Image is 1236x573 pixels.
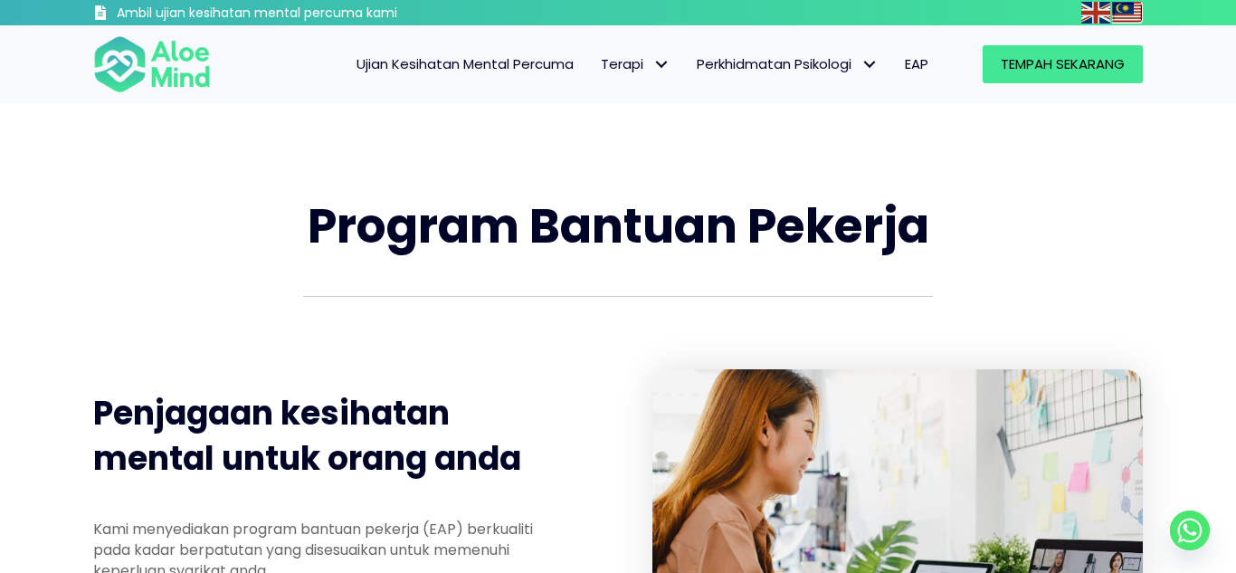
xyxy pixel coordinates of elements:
[1112,2,1143,23] a: Malay
[308,193,929,259] font: Program Bantuan Pekerja
[905,54,928,73] font: EAP
[93,34,211,94] img: Logo minda gaharu
[1170,511,1210,550] a: Whatsapp
[234,45,942,83] nav: Menu
[601,54,643,73] font: Terapi
[343,45,587,83] a: Ujian Kesihatan Mental Percuma
[1081,2,1112,23] a: English
[1112,2,1141,24] img: ms
[891,45,942,83] a: EAP
[648,52,674,78] span: Terapi: submenu
[117,4,397,22] font: Ambil ujian kesihatan mental percuma kami
[1081,2,1110,24] img: en
[93,390,521,482] font: Penjagaan kesihatan mental untuk orang anda
[587,45,683,83] a: TerapiTerapi: submenu
[697,54,851,73] font: Perkhidmatan Psikologi
[856,52,882,78] span: Perkhidmatan Psikologi: submenu
[1001,54,1125,73] font: Tempah Sekarang
[357,54,574,73] font: Ujian Kesihatan Mental Percuma
[683,45,891,83] a: Perkhidmatan PsikologiPerkhidmatan Psikologi: submenu
[983,45,1143,83] a: Tempah Sekarang
[93,5,422,25] a: Ambil ujian kesihatan mental percuma kami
